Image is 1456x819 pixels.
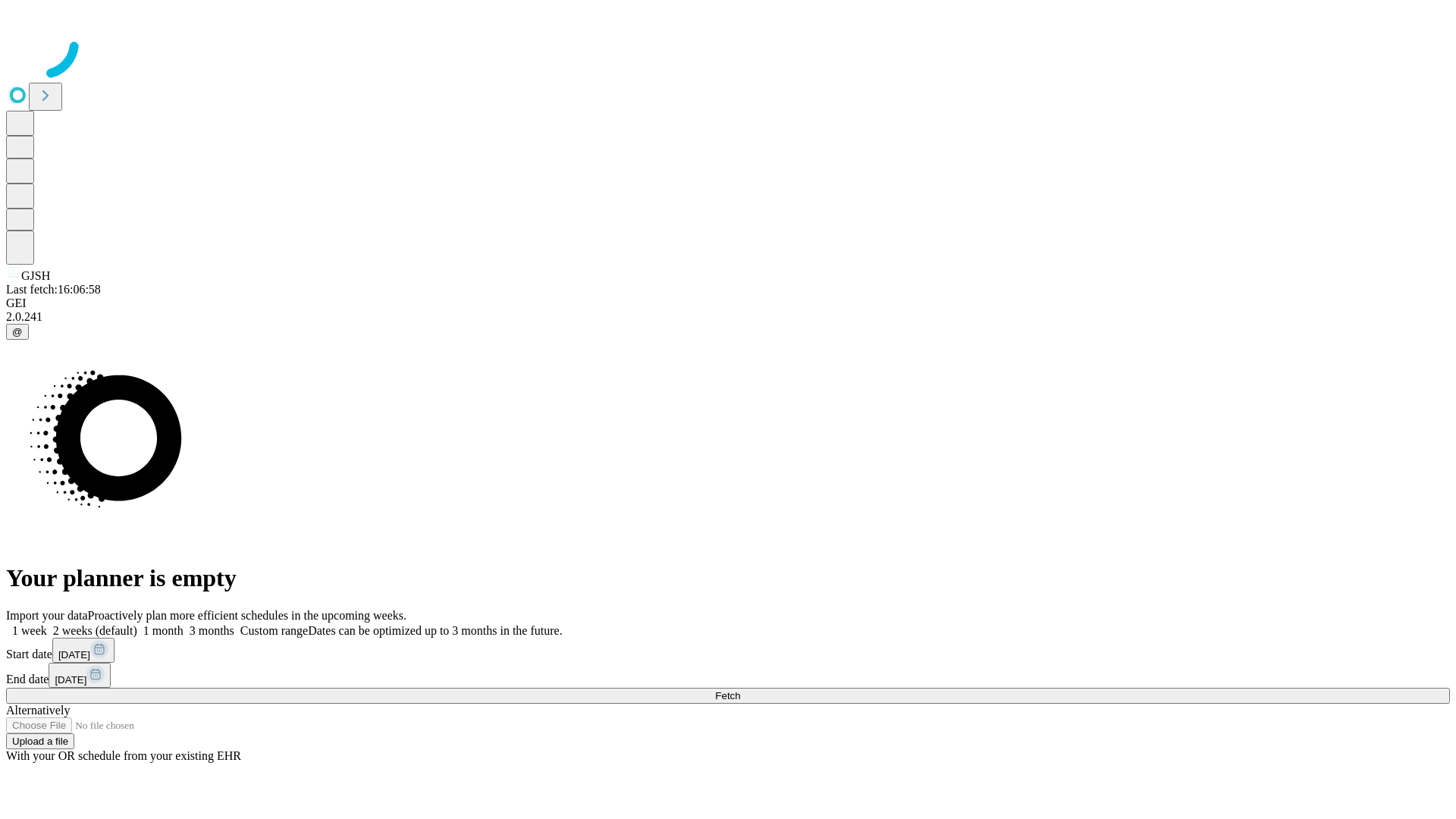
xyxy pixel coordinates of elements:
[6,733,74,749] button: Upload a file
[55,674,86,686] span: [DATE]
[143,624,184,637] span: 1 month
[6,564,1450,592] h1: Your planner is empty
[58,649,90,661] span: [DATE]
[53,624,137,637] span: 2 weeks (default)
[52,638,115,663] button: [DATE]
[21,269,50,282] span: GJSH
[88,609,406,622] span: Proactively plan more efficient schedules in the upcoming weeks.
[6,749,241,762] span: With your OR schedule from your existing EHR
[715,690,740,701] span: Fetch
[49,663,111,688] button: [DATE]
[6,297,1450,310] div: GEI
[6,663,1450,688] div: End date
[6,704,70,717] span: Alternatively
[12,326,23,337] span: @
[190,624,234,637] span: 3 months
[12,624,47,637] span: 1 week
[6,310,1450,324] div: 2.0.241
[6,688,1450,704] button: Fetch
[308,624,562,637] span: Dates can be optimized up to 3 months in the future.
[6,609,88,622] span: Import your data
[240,624,308,637] span: Custom range
[6,283,101,296] span: Last fetch: 16:06:58
[6,324,29,340] button: @
[6,638,1450,663] div: Start date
